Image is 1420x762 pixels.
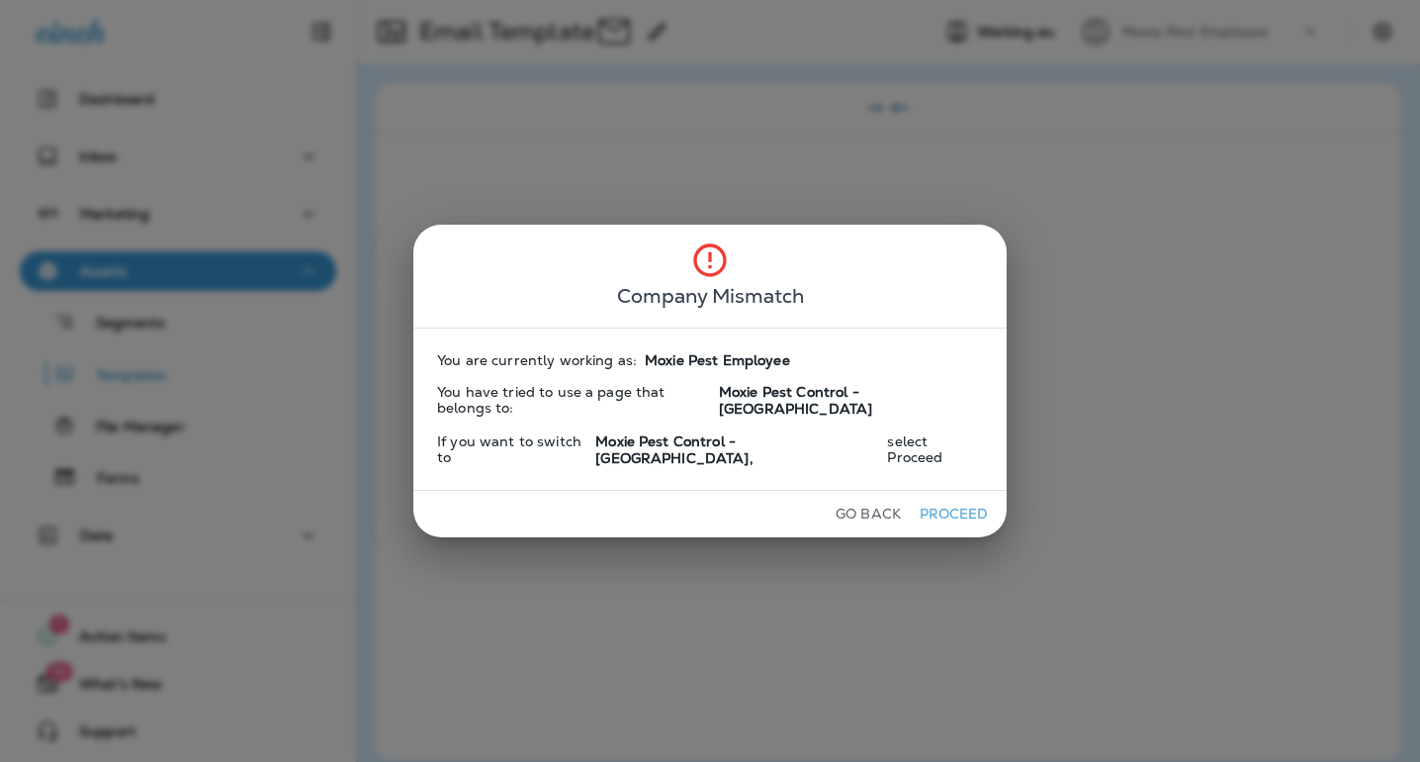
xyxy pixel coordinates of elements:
span: Moxie Pest Employee [645,352,790,369]
span: Company Mismatch [617,280,804,312]
button: Proceed [917,499,991,529]
span: Moxie Pest Control - [GEOGRAPHIC_DATA] , [592,433,887,467]
span: select Proceed [887,433,983,467]
span: You are currently working as: [437,352,637,369]
span: Moxie Pest Control - [GEOGRAPHIC_DATA] [719,384,983,418]
button: Go Back [828,499,909,529]
span: If you want to switch to [437,433,592,467]
span: You have tried to use a page that belongs to: [437,384,711,418]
